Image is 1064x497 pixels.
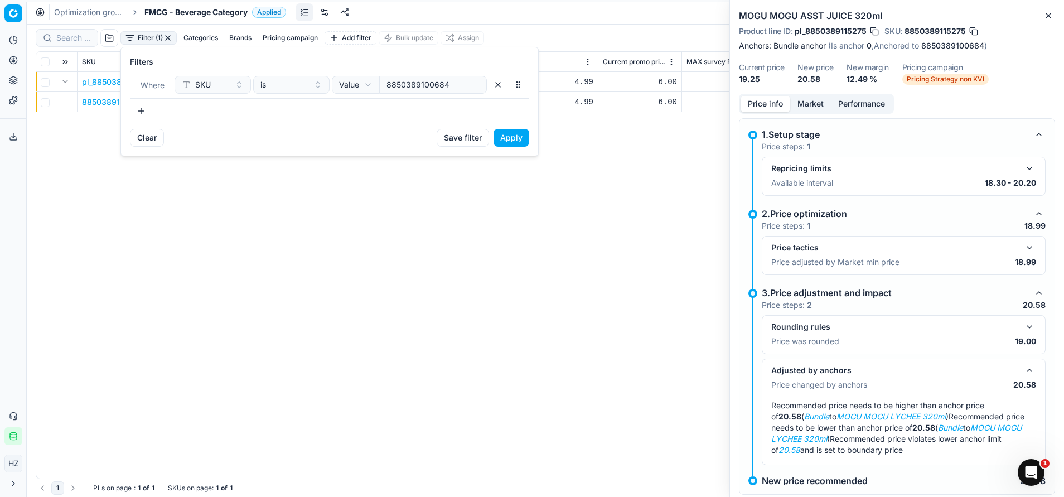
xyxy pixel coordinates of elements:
[437,129,489,147] button: Save filter
[386,79,480,90] input: Enter a value
[141,80,165,90] span: Where
[494,129,529,147] button: Apply
[1018,459,1044,486] iframe: Intercom live chat
[130,129,164,147] button: Clear
[260,79,266,90] span: is
[130,56,529,67] label: Filters
[1041,459,1050,468] span: 1
[195,79,211,90] span: SKU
